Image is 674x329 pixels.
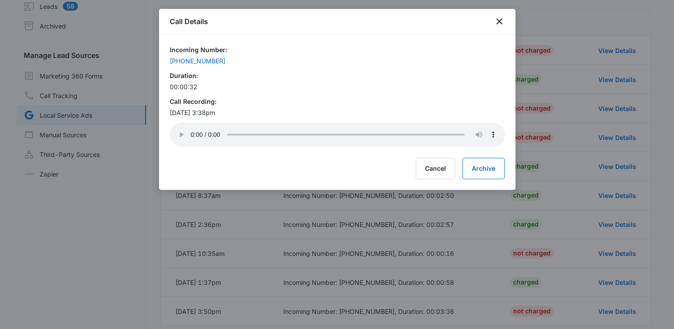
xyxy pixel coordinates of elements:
[416,158,455,179] button: Cancel
[170,97,505,106] h6: Call Recording:
[494,16,505,27] button: close
[170,45,505,54] h6: Incoming Number:
[170,71,505,80] h6: Duration:
[170,16,208,27] h1: Call Details
[170,56,505,66] a: [PHONE_NUMBER]
[170,56,496,66] div: [PHONE_NUMBER]
[170,82,505,91] p: 00:00:32
[462,158,505,179] button: Archive
[170,123,505,147] audio: Your browser does not support the audio tag.
[170,108,505,117] p: [DATE] 3:38pm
